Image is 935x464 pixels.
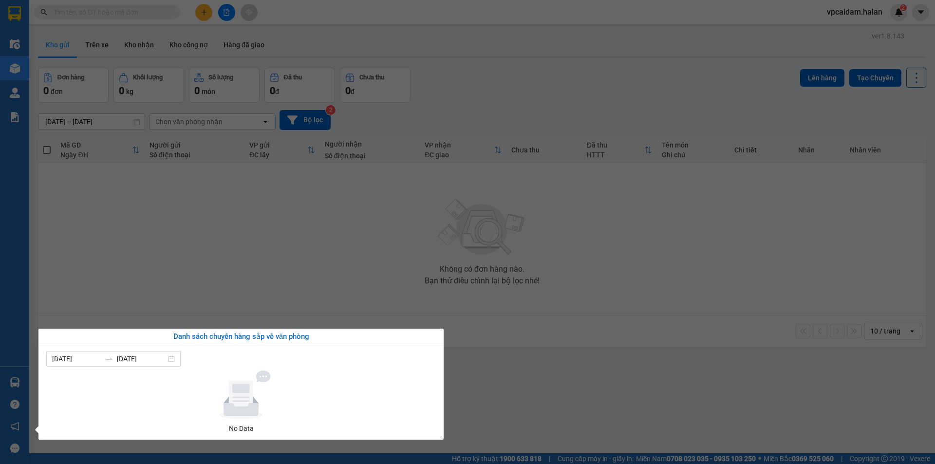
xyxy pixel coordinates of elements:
input: Từ ngày [52,353,101,364]
div: Danh sách chuyến hàng sắp về văn phòng [46,331,436,343]
input: Đến ngày [117,353,166,364]
span: swap-right [105,355,113,363]
span: to [105,355,113,363]
div: No Data [50,423,432,434]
